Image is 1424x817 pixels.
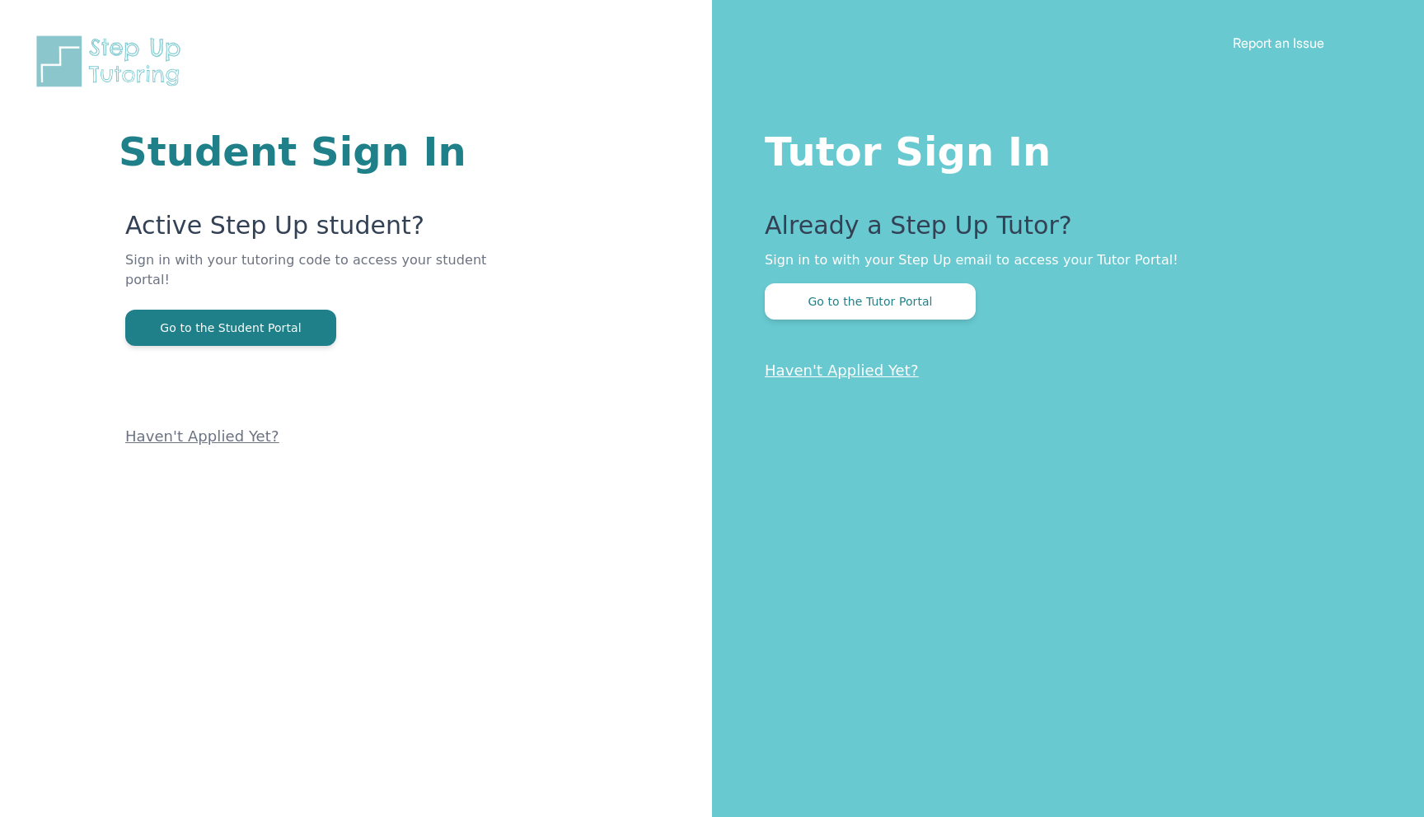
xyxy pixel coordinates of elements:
[765,211,1358,250] p: Already a Step Up Tutor?
[125,250,514,310] p: Sign in with your tutoring code to access your student portal!
[125,310,336,346] button: Go to the Student Portal
[1233,35,1324,51] a: Report an Issue
[125,211,514,250] p: Active Step Up student?
[765,293,976,309] a: Go to the Tutor Portal
[765,250,1358,270] p: Sign in to with your Step Up email to access your Tutor Portal!
[765,362,919,379] a: Haven't Applied Yet?
[125,427,279,445] a: Haven't Applied Yet?
[765,283,976,320] button: Go to the Tutor Portal
[765,125,1358,171] h1: Tutor Sign In
[33,33,191,90] img: Step Up Tutoring horizontal logo
[125,320,336,335] a: Go to the Student Portal
[119,132,514,171] h1: Student Sign In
